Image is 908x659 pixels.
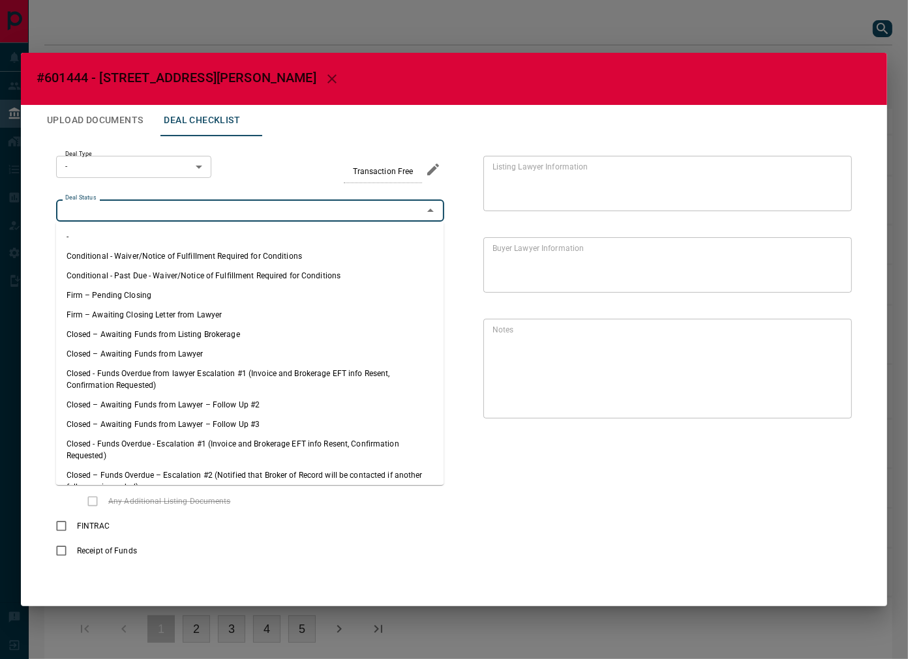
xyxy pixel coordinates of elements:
[56,395,444,415] li: Closed – Awaiting Funds from Lawyer – Follow Up #2
[56,227,444,246] li: -
[56,266,444,286] li: Conditional - Past Due - Waiver/Notice of Fulfillment Required for Conditions
[56,156,211,178] div: -
[56,286,444,305] li: Firm – Pending Closing
[56,246,444,266] li: Conditional - Waiver/Notice of Fulfillment Required for Conditions
[421,201,440,220] button: Close
[65,150,92,158] label: Deal Type
[105,495,234,507] span: Any Additional Listing Documents
[74,520,113,532] span: FINTRAC
[56,465,444,497] li: Closed – Funds Overdue – Escalation #2 (Notified that Broker of Record will be contacted if anoth...
[56,434,444,465] li: Closed - Funds Overdue - Escalation #1 (Invoice and Brokerage EFT info Resent, Confirmation Reque...
[74,545,140,557] span: Receipt of Funds
[65,194,96,202] label: Deal Status
[56,325,444,344] li: Closed – Awaiting Funds from Listing Brokerage
[153,105,250,136] button: Deal Checklist
[492,161,838,205] textarea: text field
[56,364,444,395] li: Closed - Funds Overdue from lawyer Escalation #1 (Invoice and Brokerage EFT info Resent, Confirma...
[56,415,444,434] li: Closed – Awaiting Funds from Lawyer – Follow Up #3
[37,70,316,85] span: #601444 - [STREET_ADDRESS][PERSON_NAME]
[37,105,153,136] button: Upload Documents
[56,344,444,364] li: Closed – Awaiting Funds from Lawyer
[492,242,838,287] textarea: text field
[422,158,444,181] button: edit
[56,305,444,325] li: Firm – Awaiting Closing Letter from Lawyer
[492,324,838,413] textarea: text field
